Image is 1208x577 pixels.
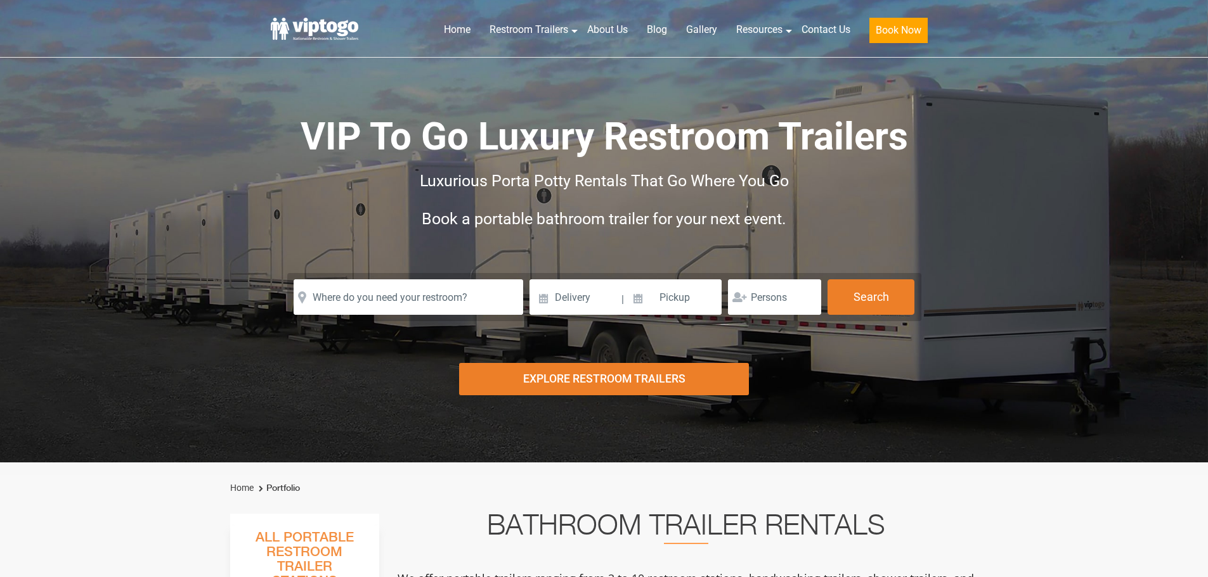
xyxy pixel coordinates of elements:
h2: Bathroom Trailer Rentals [396,514,976,544]
a: Gallery [677,16,727,44]
input: Pickup [626,279,722,315]
span: VIP To Go Luxury Restroom Trailers [301,114,908,159]
a: Blog [637,16,677,44]
input: Where do you need your restroom? [294,279,523,315]
span: Book a portable bathroom trailer for your next event. [422,210,786,228]
a: Book Now [860,16,937,51]
a: Contact Us [792,16,860,44]
a: Resources [727,16,792,44]
input: Delivery [529,279,620,315]
span: | [621,279,624,320]
button: Book Now [869,18,928,43]
span: Luxurious Porta Potty Rentals That Go Where You Go [420,172,789,190]
a: Home [434,16,480,44]
button: Search [828,279,914,315]
div: Explore Restroom Trailers [459,363,749,395]
a: Home [230,483,254,493]
input: Persons [728,279,821,315]
a: About Us [578,16,637,44]
a: Restroom Trailers [480,16,578,44]
li: Portfolio [256,481,300,496]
